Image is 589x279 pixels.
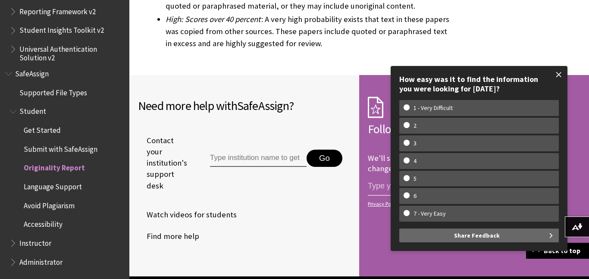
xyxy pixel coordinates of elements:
a: Find more help [138,230,199,243]
span: Instructor [19,236,51,248]
span: Originality Report [24,161,85,172]
w-span: 6 [404,192,426,200]
p: We'll send you an email each time we make an important change. [368,153,564,173]
w-span: 3 [404,140,426,147]
input: Type institution name to get support [210,150,307,167]
span: SafeAssign [237,98,289,113]
span: Administrator [19,255,63,266]
w-span: 5 [404,175,426,182]
h2: Need more help with ? [138,97,351,115]
span: Share Feedback [454,229,500,242]
span: Submit with SafeAssign [24,142,97,154]
div: How easy was it to find the information you were looking for [DATE]? [399,75,559,93]
span: Language Support [24,179,82,191]
span: Accessibility [24,217,63,229]
span: Avoid Plagiarism [24,198,75,210]
li: : A very high probability exists that text in these papers was copied from other sources. These p... [166,13,453,50]
span: Reporting Framework v2 [19,4,96,16]
button: Share Feedback [399,229,559,242]
img: Subscription Icon [368,97,383,118]
button: Go [307,150,342,167]
w-span: 2 [404,122,426,129]
a: Privacy Policy [368,201,578,207]
span: Student [19,104,46,116]
w-span: 7 - Very Easy [404,210,456,217]
span: High: Scores over 40 percent [166,14,260,24]
span: SafeAssign [15,66,49,78]
span: Universal Authentication Solution v2 [19,42,123,62]
span: Contact your institution's support desk [138,135,190,191]
w-span: 4 [404,157,426,165]
h2: Follow this page! [368,120,580,138]
span: Student Insights Toolkit v2 [19,23,104,35]
nav: Book outline for Blackboard SafeAssign [5,66,124,269]
a: Watch videos for students [138,208,237,221]
span: Get Started [24,123,61,135]
input: email address [368,178,497,196]
span: Supported File Types [19,85,87,97]
w-span: 1 - Very Difficult [404,104,463,112]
